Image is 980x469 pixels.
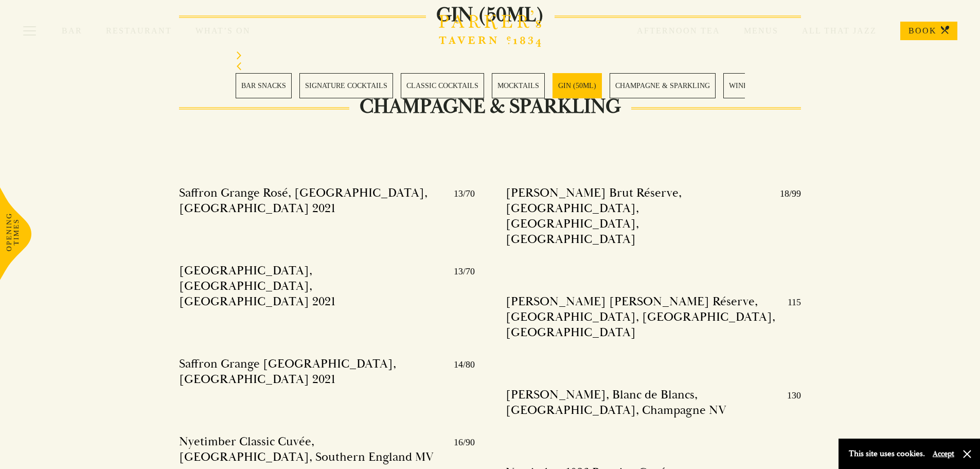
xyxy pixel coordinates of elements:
[933,449,954,459] button: Accept
[553,73,602,98] a: 5 / 28
[179,263,443,309] h4: [GEOGRAPHIC_DATA], [GEOGRAPHIC_DATA], [GEOGRAPHIC_DATA] 2021
[506,185,770,247] h4: [PERSON_NAME] Brut Réserve, [GEOGRAPHIC_DATA], [GEOGRAPHIC_DATA], [GEOGRAPHIC_DATA]
[236,73,292,98] a: 1 / 28
[770,185,801,247] p: 18/99
[777,294,801,340] p: 115
[443,356,475,387] p: 14/80
[179,185,443,216] h4: Saffron Grange Rosé, [GEOGRAPHIC_DATA], [GEOGRAPHIC_DATA] 2021
[849,446,925,461] p: This site uses cookies.
[492,73,545,98] a: 4 / 28
[443,263,475,309] p: 13/70
[443,185,475,216] p: 13/70
[443,434,475,465] p: 16/90
[723,73,758,98] a: 7 / 28
[610,73,716,98] a: 6 / 28
[777,387,801,418] p: 130
[179,434,443,465] h4: Nyetimber Classic Cuvée, [GEOGRAPHIC_DATA], Southern England MV
[506,294,778,340] h4: [PERSON_NAME] [PERSON_NAME] Réserve, [GEOGRAPHIC_DATA], [GEOGRAPHIC_DATA], [GEOGRAPHIC_DATA]
[179,356,443,387] h4: Saffron Grange [GEOGRAPHIC_DATA], [GEOGRAPHIC_DATA] 2021
[299,73,393,98] a: 2 / 28
[962,449,972,459] button: Close and accept
[401,73,484,98] a: 3 / 28
[506,387,777,418] h4: [PERSON_NAME], Blanc de Blancs, [GEOGRAPHIC_DATA], Champagne NV
[236,62,745,73] div: Previous slide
